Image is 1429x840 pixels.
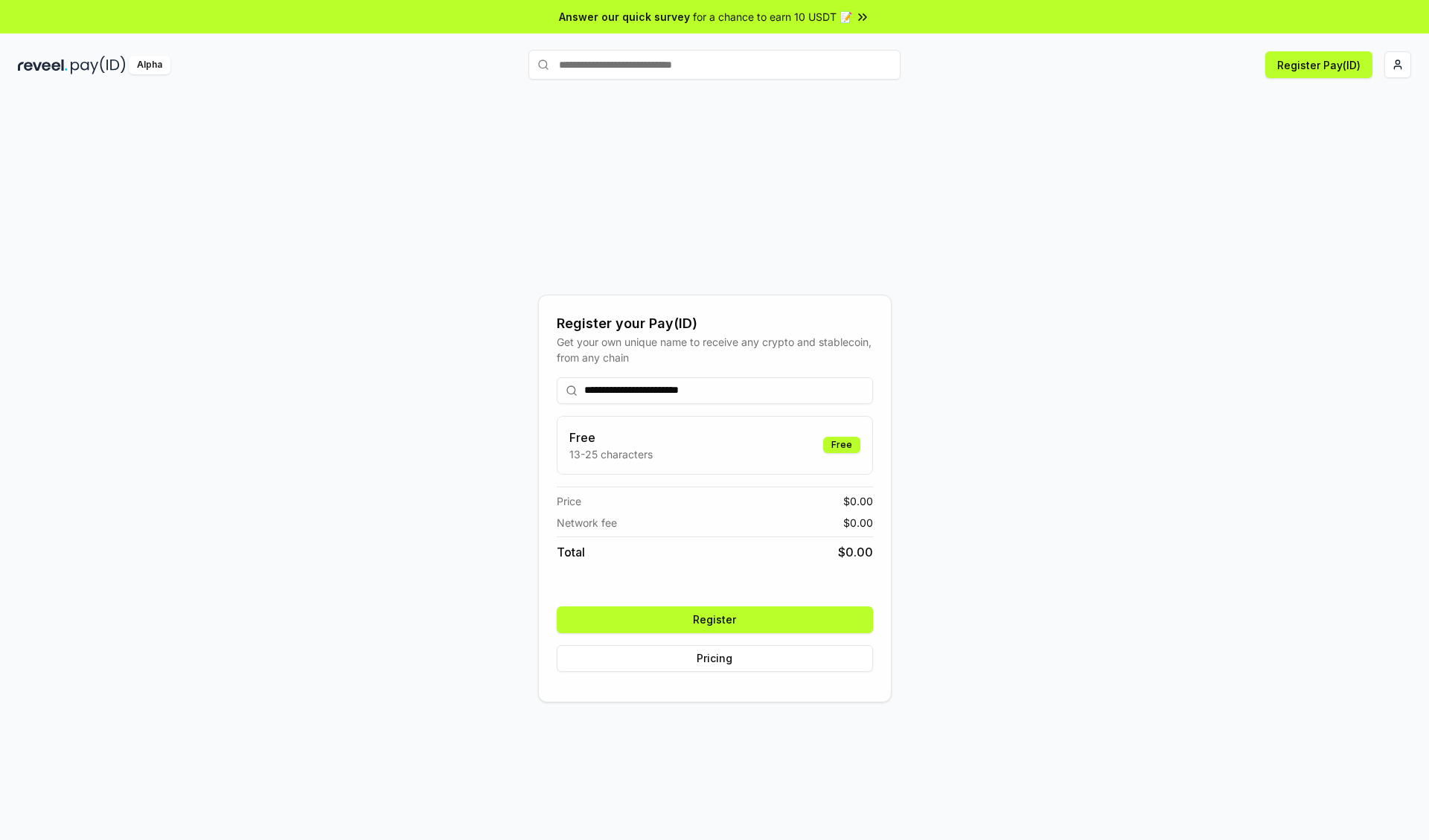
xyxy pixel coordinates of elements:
[569,446,653,462] p: 13-25 characters
[557,334,873,365] div: Get your own unique name to receive any crypto and stablecoin, from any chain
[557,493,581,509] span: Price
[693,9,852,25] span: for a chance to earn 10 USDT 📝
[559,9,690,25] span: Answer our quick survey
[557,645,873,672] button: Pricing
[1265,51,1372,78] button: Register Pay(ID)
[838,543,873,561] span: $ 0.00
[557,313,873,334] div: Register your Pay(ID)
[129,56,170,74] div: Alpha
[18,56,68,74] img: reveel_dark
[823,437,860,453] div: Free
[843,493,873,509] span: $ 0.00
[71,56,126,74] img: pay_id
[557,606,873,633] button: Register
[843,515,873,530] span: $ 0.00
[557,515,617,530] span: Network fee
[557,543,585,561] span: Total
[569,429,653,446] h3: Free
